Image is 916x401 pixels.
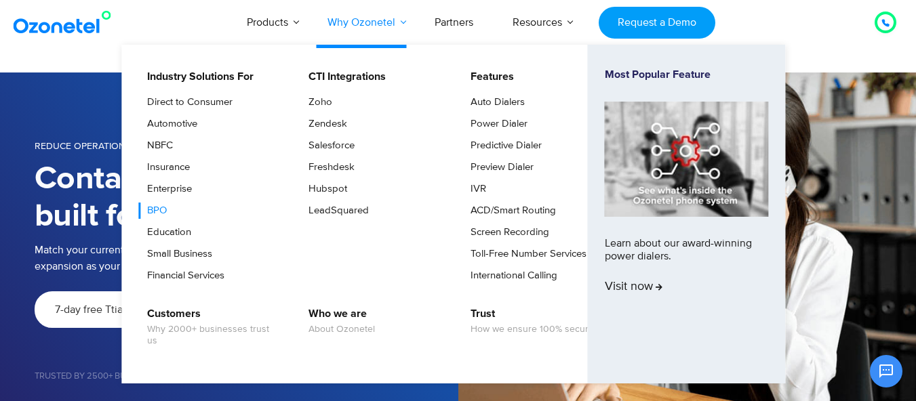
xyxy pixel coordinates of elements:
a: Automotive [138,116,199,132]
a: Request a Demo [599,7,715,39]
a: Most Popular FeatureLearn about our award-winning power dialers.Visit now [605,68,769,360]
span: 7-day free Ttial [55,304,125,315]
a: Zendesk [300,116,349,132]
span: Visit now [605,280,662,295]
span: Why 2000+ businesses trust us [147,324,281,347]
a: Power Dialer [462,116,530,132]
h5: Trusted by 2500+ Businesses [35,372,438,381]
p: Match your current BPO needs with software that offers expansion as your business grows. [35,242,325,274]
a: Screen Recording [462,224,551,240]
a: Financial Services [138,268,226,284]
a: TrustHow we ensure 100% security [462,305,600,337]
button: Open chat [870,355,902,387]
a: Insurance [138,159,192,175]
a: Who we areAbout Ozonetel [300,305,377,337]
a: Small Business [138,246,214,262]
a: LeadSquared [300,203,371,219]
img: phone-system-min.jpg [605,102,769,216]
a: Hubspot [300,181,349,197]
a: 7-day free Ttial [35,291,146,328]
span: Reduce operational costs & boost agent utilization [35,140,301,152]
a: Direct to Consumer [138,94,235,110]
span: How we ensure 100% security [471,324,598,335]
h1: Contact center solutions built for BPOs [35,161,438,235]
a: Education [138,224,193,240]
a: Auto Dialers [462,94,527,110]
a: Enterprise [138,181,194,197]
a: Preview Dialer [462,159,536,175]
a: Salesforce [300,138,357,154]
a: Toll-Free Number Services [462,246,589,262]
span: About Ozonetel [308,324,375,335]
a: NBFC [138,138,175,154]
a: BPO [138,203,169,219]
a: CTI Integrations [300,68,388,85]
a: ACD/Smart Routing [462,203,558,219]
a: Freshdesk [300,159,357,175]
a: Predictive Dialer [462,138,544,154]
a: CustomersWhy 2000+ businesses trust us [138,305,283,349]
a: IVR [462,181,488,197]
a: Features [462,68,516,85]
a: International Calling [462,268,559,284]
a: Industry Solutions For [138,68,256,85]
a: Zoho [300,94,334,110]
